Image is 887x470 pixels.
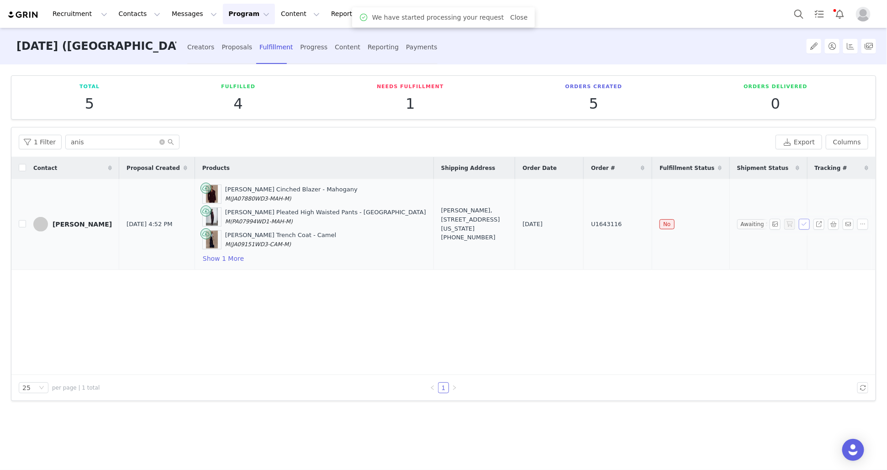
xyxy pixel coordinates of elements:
div: Proposals [222,35,253,59]
li: Next Page [449,382,460,393]
div: Creators [187,35,215,59]
div: [PERSON_NAME] [53,221,112,228]
span: Awaiting Shipment [737,219,796,229]
i: icon: left [430,385,435,391]
span: [DATE] 4:52 PM [127,220,172,229]
i: icon: search [168,139,174,145]
button: Program [223,4,275,24]
div: [PERSON_NAME], [STREET_ADDRESS][US_STATE] [441,206,508,242]
input: Search... [65,135,180,149]
span: No [660,219,674,229]
span: (JA09151WD3-CAM-M) [230,241,291,248]
img: placeholder-profile.jpg [856,7,871,21]
p: Needs Fulfillment [377,83,443,91]
span: Proposal Created [127,164,180,172]
p: 0 [744,95,808,112]
p: Fulfilled [221,83,255,91]
i: icon: right [452,385,457,391]
img: 250401_MESHKI_Wild_Oasis5_08_398.jpg [206,231,218,249]
span: Order # [591,164,615,172]
span: Products [202,164,230,172]
span: per page | 1 total [52,384,100,392]
p: 4 [221,95,255,112]
img: 250203_MESHKI_Cordially_Invited_Final_12_646.jpg [206,185,218,203]
div: 25 [22,383,31,393]
div: [PERSON_NAME] Cinched Blazer - Mahogany [225,185,358,203]
i: icon: close-circle [159,139,165,145]
span: Shipment Status [737,164,789,172]
div: [DATE] [523,220,576,229]
p: Orders Created [565,83,623,91]
div: Fulfillment [259,35,293,59]
a: [PERSON_NAME] [33,217,112,232]
span: Send Email [843,219,857,230]
span: Shipping Address [441,164,496,172]
span: Selected Products [828,219,843,230]
p: 1 [377,95,443,112]
button: Contacts [113,4,166,24]
span: U1643116 [591,220,622,229]
img: grin logo [7,11,39,19]
a: Brands [383,4,419,24]
button: 1 Filter [19,135,62,149]
a: Community [420,4,472,24]
button: Recruitment [47,4,113,24]
span: M [225,241,230,248]
img: 250131_Meshki_SH10_2014.jpg [206,208,218,226]
span: M [225,218,230,225]
span: Fulfillment Status [660,164,714,172]
div: [PERSON_NAME] Pleated High Waisted Pants - [GEOGRAPHIC_DATA] [225,208,426,226]
div: [PERSON_NAME] Trench Coat - Camel [225,231,336,248]
span: Order Date [523,164,557,172]
button: Profile [850,7,880,21]
button: Show 1 More [202,253,244,264]
button: Columns [826,135,868,149]
div: Payments [406,35,438,59]
button: Reporting [326,4,382,24]
p: Total [79,83,100,91]
div: [PHONE_NUMBER] [441,233,508,242]
button: Export [776,135,822,149]
p: 5 [79,95,100,112]
p: Orders Delivered [744,83,808,91]
i: icon: down [39,385,44,391]
div: Progress [301,35,328,59]
a: Close [510,14,528,21]
span: M [225,195,230,202]
span: Tracking # [815,164,847,172]
p: 5 [565,95,623,112]
li: Previous Page [427,382,438,393]
button: Notifications [830,4,850,24]
span: Contact [33,164,57,172]
a: 1 [438,383,449,393]
div: Content [335,35,360,59]
span: (PA07994WD1-MAH-M) [230,218,293,225]
button: Content [275,4,325,24]
span: We have started processing your request [372,13,504,22]
li: 1 [438,382,449,393]
a: Tasks [809,4,829,24]
span: (JA07880WD3-MAH-M) [230,195,291,202]
div: Reporting [368,35,399,59]
div: Open Intercom Messenger [842,439,864,461]
h3: [DATE] ([GEOGRAPHIC_DATA]) - GIFTING [16,28,176,65]
button: Search [789,4,809,24]
button: Messages [166,4,222,24]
